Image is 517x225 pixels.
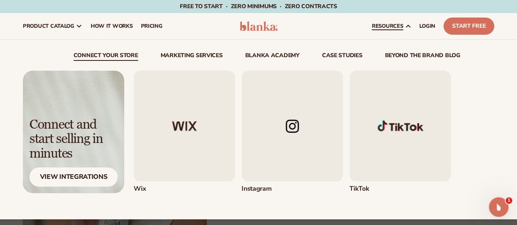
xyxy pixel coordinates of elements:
[506,197,512,204] span: 1
[239,21,278,31] img: logo
[74,53,138,61] a: connect your store
[137,13,166,39] a: pricing
[489,197,508,217] iframe: Intercom live chat
[349,71,451,193] div: 5 / 5
[134,71,235,193] a: Wix logo. Wix
[29,118,118,161] div: Connect and start selling in minutes
[134,71,235,181] img: Wix logo.
[161,53,223,61] a: Marketing services
[372,23,403,29] span: resources
[242,71,343,181] img: Instagram logo.
[419,23,435,29] span: LOGIN
[23,23,74,29] span: product catalog
[322,53,363,61] a: case studies
[134,185,235,193] div: Wix
[180,2,337,10] span: Free to start · ZERO minimums · ZERO contracts
[134,71,235,193] div: 3 / 5
[349,71,451,193] a: Shopify Image 1 TikTok
[87,13,137,39] a: How It Works
[91,23,133,29] span: How It Works
[349,71,451,181] img: Shopify Image 1
[385,53,460,61] a: beyond the brand blog
[29,167,118,187] div: View Integrations
[245,53,300,61] a: Blanka Academy
[368,13,415,39] a: resources
[242,71,343,193] div: 4 / 5
[415,13,439,39] a: LOGIN
[242,71,343,193] a: Instagram logo. Instagram
[141,23,162,29] span: pricing
[19,13,87,39] a: product catalog
[443,18,494,35] a: Start Free
[242,185,343,193] div: Instagram
[23,71,124,193] a: Light background with shadow. Connect and start selling in minutes View Integrations
[23,71,124,193] img: Light background with shadow.
[349,185,451,193] div: TikTok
